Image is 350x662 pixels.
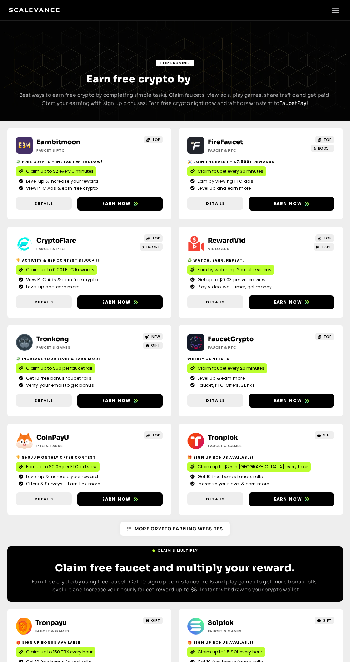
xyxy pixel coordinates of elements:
a: CryptoFlare [36,237,76,244]
a: GIFT [315,431,334,439]
a: Earnbitmoon [36,138,80,146]
span: Faucet, PTC, Offers, SLinks [196,382,255,389]
span: TOP [324,137,332,142]
span: Claim up to $25 in [GEOGRAPHIC_DATA] every hour [197,464,308,470]
span: Claim up to 150 TRX every hour [26,649,92,655]
span: Play video, wait timer, get money [196,284,272,290]
span: Details [35,201,53,207]
h2: ♻️ Watch. Earn. Repeat. [187,258,334,263]
span: NEW [151,334,160,339]
a: FaucetPay [279,100,306,106]
h2: ptc & Tasks [36,443,114,449]
a: Claim faucet every 30 mnutes [187,166,266,176]
span: Earn free crypto by [86,73,191,85]
a: Details [187,394,243,407]
span: Earn by viewing PTC ads [196,178,253,185]
span: Earn now [274,496,302,502]
span: Earn now [102,398,131,404]
span: Get 10 free bonus faucet rolls [24,375,91,381]
span: Level up & Increase your reward [24,474,98,480]
h2: Faucet & Games [36,345,114,350]
span: BOOST [318,146,332,151]
span: Earn now [102,299,131,305]
span: Earn by watching YouTube videos [197,267,271,273]
a: Earn up to $0.05 per PTC ad view [16,462,100,472]
h2: Claim free faucet and multiply your reward. [25,562,325,574]
a: Details [16,492,72,506]
a: GIFT [143,342,163,349]
a: GIFT [143,617,163,624]
a: Earn now [249,295,334,309]
span: GIFT [151,343,160,348]
a: Earn by watching YouTube videos [187,265,274,275]
span: Claim up to $50 per faucet roll [26,365,92,372]
a: FaucetCrypto [208,335,254,343]
span: Level up and earn more [24,284,80,290]
a: +APP [314,243,334,251]
a: Tronpayu [35,619,67,627]
a: BOOST [311,145,334,152]
a: Earn now [77,295,162,309]
span: Details [35,496,53,502]
a: Earn now [77,394,162,408]
a: Earn now [249,394,334,408]
span: Claim up to $2 every 5 minutes [26,168,94,175]
span: Claim up to 1.5 SOL every hour [197,649,262,655]
span: View PTC Ads & earn free crypto [24,185,97,192]
h2: 🎉 Join the event - $7,500+ Rewards [187,159,334,165]
a: Claim up to 0.001 BTC Rewards [16,265,97,275]
a: Earn now [249,197,334,211]
span: GIFT [322,618,331,623]
a: TOP [144,136,162,143]
a: Claim up to 1.5 SOL every hour [187,647,265,657]
a: Details [16,394,72,407]
a: TOP [315,234,334,242]
a: FireFaucet [208,138,243,146]
p: Earn free crypto by using free faucet. Get 10 sign up bonus faucet rolls and play games to get mo... [25,578,325,594]
a: Earn now [77,197,162,211]
a: Claim up to $2 every 5 minutes [16,166,96,176]
span: BOOST [146,244,160,249]
span: TOP [324,236,332,241]
span: Claim & Multiply [157,548,198,553]
div: Menu Toggle [329,4,341,16]
span: Earn now [274,299,302,305]
h2: Faucet & Games [208,628,285,634]
h2: Video ads [208,246,285,252]
span: Details [35,299,53,305]
span: Earn up to $0.05 per PTC ad view [26,464,97,470]
span: Claim up to 0.001 BTC Rewards [26,267,94,273]
a: TOP [144,234,162,242]
span: GIFT [151,618,160,623]
span: Earn now [274,398,302,404]
a: Details [187,492,243,506]
span: TOP [152,433,160,438]
span: Level up & earn more [196,375,245,381]
span: More Crypto Earning Websites [135,526,223,532]
h2: Faucet & Games [35,628,112,634]
h2: 💸 Free crypto - Instant withdraw! [16,159,162,165]
h2: Faucet & PTC [36,148,114,153]
span: TOP Earning [160,60,190,66]
a: TOP [315,136,334,143]
a: Claim & Multiply [148,547,201,554]
a: Details [187,197,243,210]
a: Solpick [208,619,234,627]
a: Claim up to 150 TRX every hour [16,647,95,657]
span: Earn now [102,496,131,502]
a: Claim up to $50 per faucet roll [16,363,95,373]
a: NEW [143,333,162,340]
span: Details [35,398,53,404]
a: TOP [144,431,162,439]
span: Level up & Increase your reward [24,178,98,185]
a: TOP [315,333,334,340]
h2: 💸 Increase your level & earn more [16,356,162,362]
span: TOP [324,334,332,339]
span: Claim faucet every 20 minutes [197,365,264,372]
a: Tronpick [208,434,238,441]
a: Claim faucet every 20 minutes [187,363,267,373]
h2: 🎁 Sign Up Bonus Available! [187,640,334,645]
a: Details [187,295,243,309]
span: Details [206,201,225,207]
a: GIFT [315,617,334,624]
